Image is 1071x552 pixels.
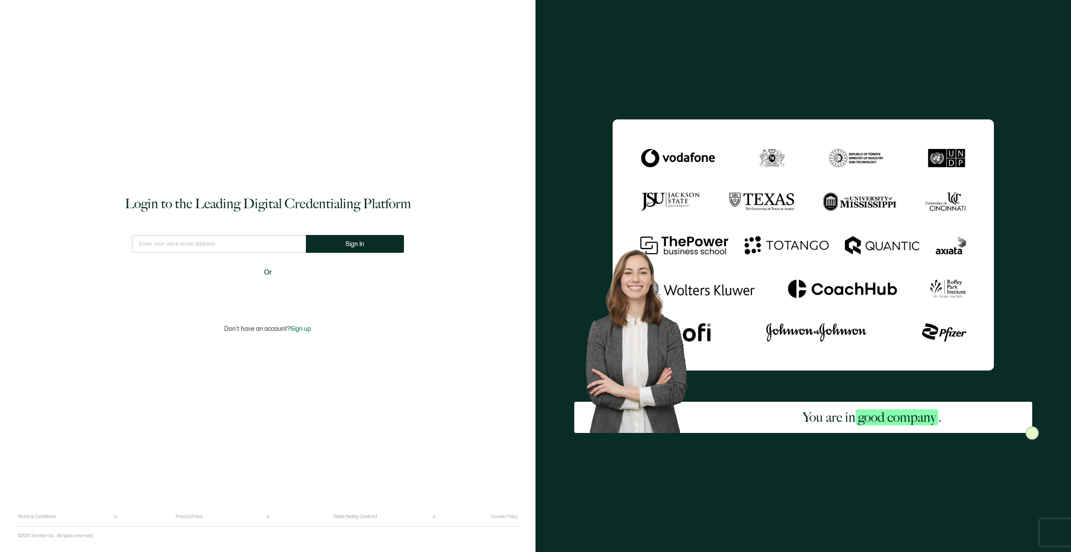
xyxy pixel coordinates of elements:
[217,284,319,304] div: Sign in with Google. Opens in new tab
[574,240,712,433] img: Sertifier Login - You are in <span class="strong-h">good company</span>. Hero
[333,514,377,519] a: Online Selling Contract
[306,235,404,253] button: Sign In
[132,235,306,253] input: Enter your work email address
[125,195,411,213] h1: Login to the Leading Digital Credentialing Platform
[212,284,324,304] iframe: Sign in with Google Button
[176,514,203,519] a: Privacy Policy
[290,325,311,333] span: Sign up
[18,514,56,519] a: Terms & Conditions
[346,241,364,247] span: Sign In
[856,409,938,425] span: good company
[613,119,994,371] img: Sertifier Login - You are in <span class="strong-h">good company</span>.
[264,267,272,278] span: Or
[224,325,311,333] p: Don't have an account?
[803,408,941,426] h2: You are in .
[18,533,94,539] p: ©2025 Sertifier Inc.. All rights reserved.
[491,514,518,519] a: Cookie Policy
[1026,426,1039,440] img: Sertifier Login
